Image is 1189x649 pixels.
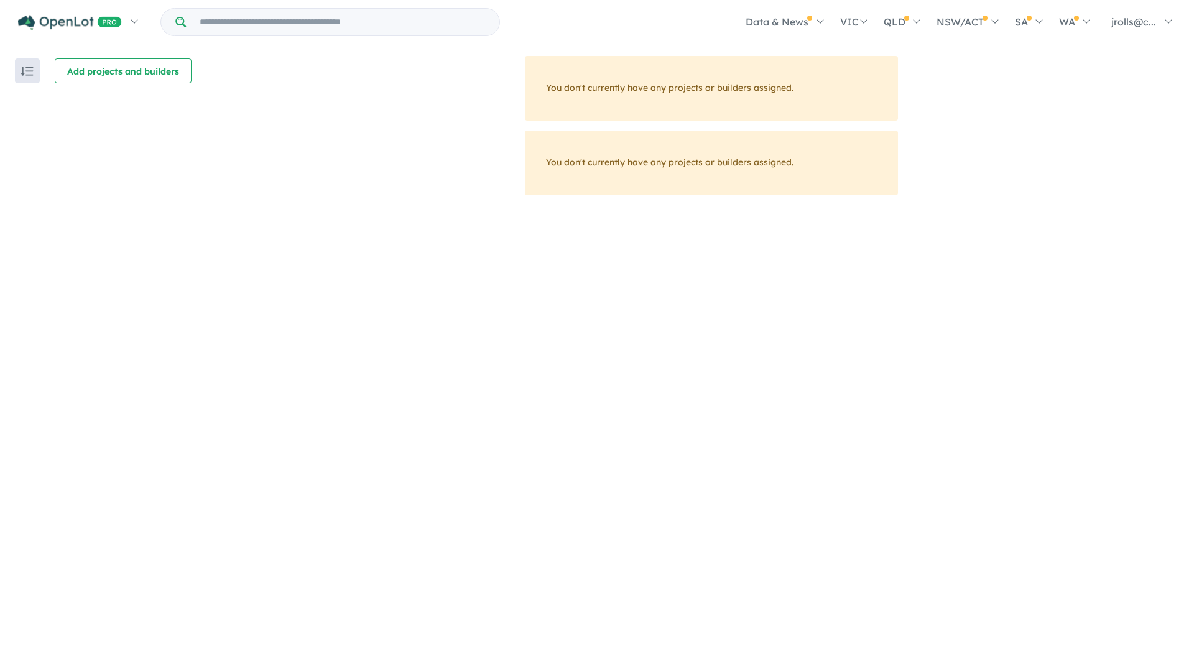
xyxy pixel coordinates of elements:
[18,15,122,30] img: Openlot PRO Logo White
[21,67,34,76] img: sort.svg
[525,131,898,195] div: You don't currently have any projects or builders assigned.
[525,56,898,121] div: You don't currently have any projects or builders assigned.
[188,9,497,35] input: Try estate name, suburb, builder or developer
[1111,16,1156,28] span: jrolls@c...
[55,58,192,83] button: Add projects and builders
